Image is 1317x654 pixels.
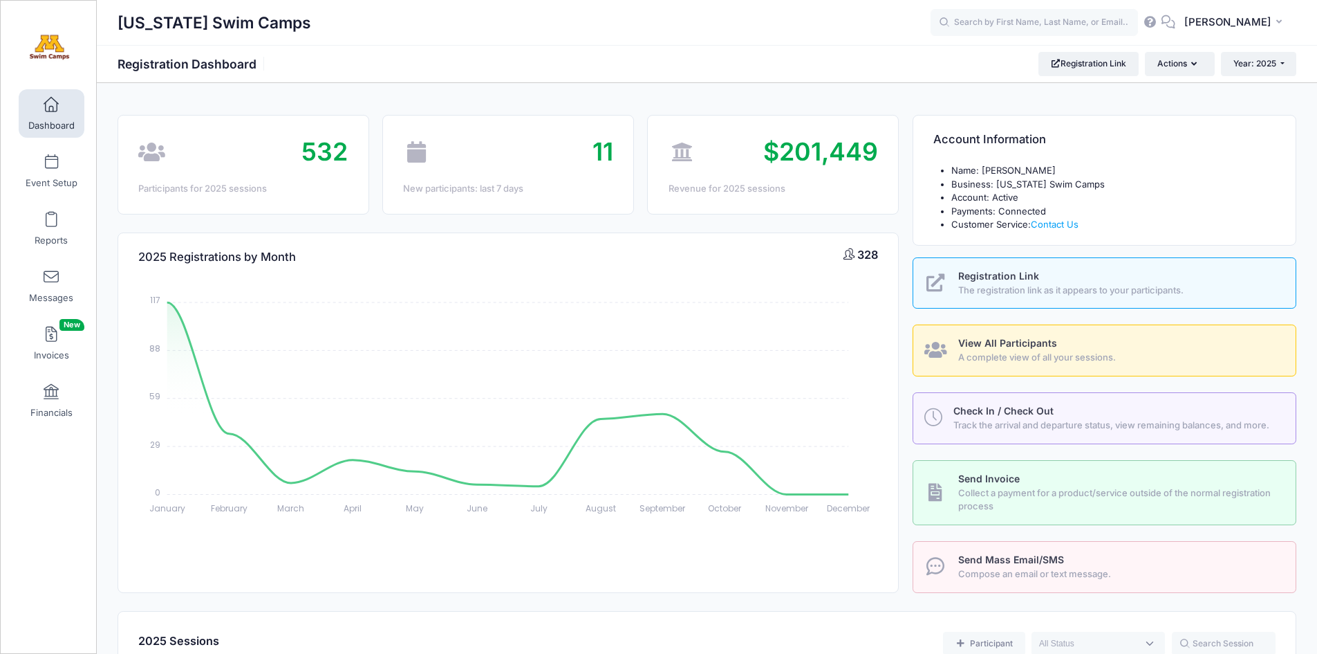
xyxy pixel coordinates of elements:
span: Compose an email or text message. [958,567,1280,581]
tspan: December [827,502,870,514]
tspan: 29 [150,438,160,450]
span: Check In / Check Out [953,405,1054,417]
li: Payments: Connected [951,205,1276,219]
span: New [59,319,84,331]
span: 328 [857,248,878,262]
span: Send Mass Email/SMS [958,554,1064,565]
li: Account: Active [951,191,1276,205]
tspan: 0 [155,487,160,498]
span: 11 [592,136,613,167]
button: [PERSON_NAME] [1175,7,1296,39]
span: Collect a payment for a product/service outside of the normal registration process [958,487,1280,514]
div: Participants for 2025 sessions [138,182,348,196]
span: 2025 Sessions [138,634,219,648]
span: Registration Link [958,270,1039,282]
a: Registration Link The registration link as it appears to your participants. [913,257,1296,309]
span: Track the arrival and departure status, view remaining balances, and more. [953,419,1280,433]
tspan: September [640,502,686,514]
button: Actions [1145,52,1214,75]
span: Dashboard [28,120,75,131]
img: Minnesota Swim Camps [24,21,75,73]
div: Revenue for 2025 sessions [669,182,878,196]
a: Event Setup [19,147,84,195]
span: Financials [30,407,73,419]
tspan: January [149,502,185,514]
h4: Account Information [933,120,1046,160]
tspan: August [586,502,616,514]
span: $201,449 [763,136,878,167]
span: Reports [35,235,68,246]
span: A complete view of all your sessions. [958,351,1280,365]
tspan: 59 [149,390,160,402]
tspan: February [211,502,247,514]
tspan: March [278,502,305,514]
li: Business: [US_STATE] Swim Camps [951,178,1276,192]
a: Send Invoice Collect a payment for a product/service outside of the normal registration process [913,460,1296,525]
a: Contact Us [1031,219,1078,230]
a: Dashboard [19,89,84,138]
tspan: 88 [149,342,160,354]
li: Name: [PERSON_NAME] [951,164,1276,178]
tspan: June [467,502,487,514]
li: Customer Service: [951,218,1276,232]
a: InvoicesNew [19,319,84,367]
a: Registration Link [1038,52,1139,75]
tspan: May [406,502,424,514]
span: 532 [301,136,348,167]
span: The registration link as it appears to your participants. [958,284,1280,298]
span: Messages [29,292,73,304]
input: Search by First Name, Last Name, or Email... [931,9,1138,37]
button: Year: 2025 [1221,52,1296,75]
h1: [US_STATE] Swim Camps [118,7,311,39]
tspan: October [708,502,742,514]
span: [PERSON_NAME] [1184,15,1271,30]
tspan: 117 [150,294,160,306]
a: Send Mass Email/SMS Compose an email or text message. [913,541,1296,593]
a: View All Participants A complete view of all your sessions. [913,325,1296,376]
tspan: November [765,502,809,514]
tspan: April [344,502,362,514]
div: New participants: last 7 days [403,182,613,196]
span: Invoices [34,349,69,361]
a: Messages [19,262,84,310]
tspan: July [530,502,548,514]
span: Year: 2025 [1233,58,1276,69]
span: View All Participants [958,337,1057,349]
textarea: Search [1039,637,1137,650]
a: Check In / Check Out Track the arrival and departure status, view remaining balances, and more. [913,392,1296,444]
a: Reports [19,204,84,253]
span: Send Invoice [958,473,1020,484]
a: Minnesota Swim Camps [1,15,97,80]
h4: 2025 Registrations by Month [138,237,296,277]
a: Financials [19,376,84,425]
span: Event Setup [26,177,77,189]
h1: Registration Dashboard [118,57,268,71]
